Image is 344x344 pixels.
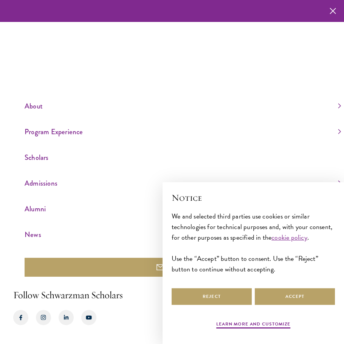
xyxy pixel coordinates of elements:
h2: Follow Schwarzman Scholars [13,288,331,302]
a: News [25,228,341,241]
a: Program Experience [25,126,341,138]
button: Learn more and customize [216,321,290,330]
a: Scholars [25,151,341,164]
a: cookie policy [271,232,307,242]
a: About [25,100,341,112]
button: Accept [255,288,335,305]
a: Admissions [25,177,341,189]
a: Alumni [25,203,341,215]
h2: Notice [172,191,335,204]
div: We and selected third parties use cookies or similar technologies for technical purposes and, wit... [172,211,335,274]
button: STAY UPDATED [25,258,342,277]
button: Reject [172,288,252,305]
